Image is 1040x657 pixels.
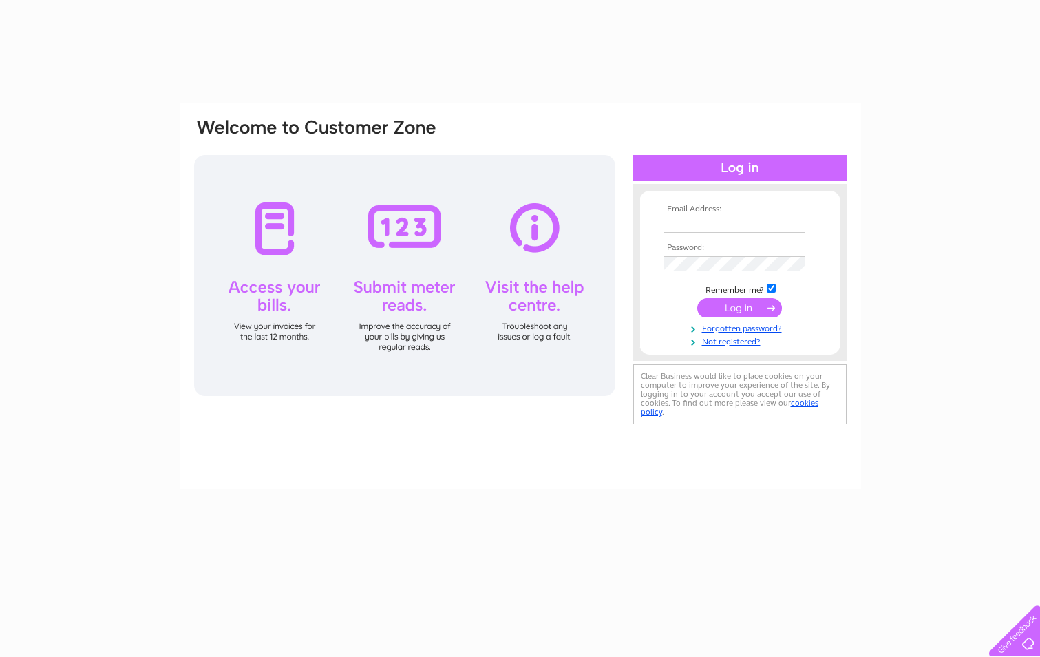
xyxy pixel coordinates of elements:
[660,205,820,214] th: Email Address:
[664,321,820,334] a: Forgotten password?
[664,334,820,347] a: Not registered?
[633,364,847,424] div: Clear Business would like to place cookies on your computer to improve your experience of the sit...
[660,282,820,295] td: Remember me?
[697,298,782,317] input: Submit
[641,398,818,417] a: cookies policy
[660,243,820,253] th: Password:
